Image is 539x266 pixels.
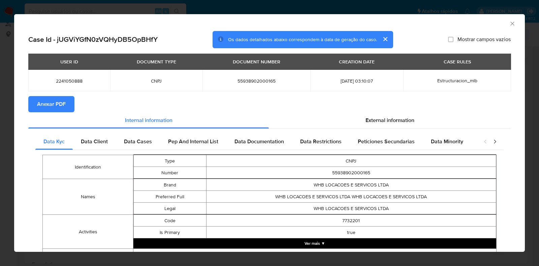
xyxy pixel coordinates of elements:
div: USER ID [56,56,82,67]
td: Preferred Full [134,191,206,203]
td: Number [134,167,206,179]
td: WHB LOCACOES E SERVICOS LTDA [206,203,496,214]
span: [DATE] 03:10:07 [318,78,395,84]
span: 2241050888 [36,78,102,84]
div: CREATION DATE [335,56,379,67]
span: Peticiones Secundarias [358,138,415,145]
td: Type [134,155,206,167]
span: Data Documentation [234,138,284,145]
span: Anexar PDF [37,97,66,112]
h2: Case Id - jUGViYGfN0zVQHyDB5OpBHfY [28,35,158,44]
span: Data Minority [431,138,463,145]
span: 55938902000165 [211,78,302,84]
td: WHB LOCACOES E SERVICOS LTDA WHB LOCACOES E SERVICOS LTDA [206,191,496,203]
button: Fechar a janela [509,20,515,26]
span: Data Restrictions [300,138,342,145]
div: DOCUMENT TYPE [133,56,180,67]
td: true [206,227,496,238]
td: 7732201 [206,215,496,227]
span: Data Client [81,138,108,145]
td: Code [134,215,206,227]
div: DOCUMENT NUMBER [229,56,284,67]
td: Legal [134,203,206,214]
td: 55938902000165 [206,167,496,179]
span: Data Kyc [43,138,65,145]
td: Activities [43,215,133,249]
button: cerrar [377,31,393,47]
div: closure-recommendation-modal [14,14,525,252]
td: Primary Activity Code [43,249,133,261]
span: Pep And Internal List [168,138,218,145]
td: Identification [43,155,133,179]
button: Anexar PDF [28,96,74,112]
td: 7732201 [133,249,497,261]
td: Brand [134,179,206,191]
span: Data Cases [124,138,152,145]
span: Internal information [125,116,172,124]
div: Detailed internal info [35,134,477,150]
div: CASE RULES [440,56,475,67]
span: Mostrar campos vazios [457,36,511,43]
span: Estructuracion_mlb [437,77,477,84]
div: Detailed info [28,112,511,128]
td: Is Primary [134,227,206,238]
input: Mostrar campos vazios [448,37,453,42]
td: WHB LOCACOES E SERVICOS LTDA [206,179,496,191]
span: CNPJ [118,78,194,84]
td: Names [43,179,133,215]
td: CNPJ [206,155,496,167]
button: Expand array [133,238,496,248]
span: Os dados detalhados abaixo correspondem à data de geração do caso. [228,36,377,43]
span: External information [366,116,414,124]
